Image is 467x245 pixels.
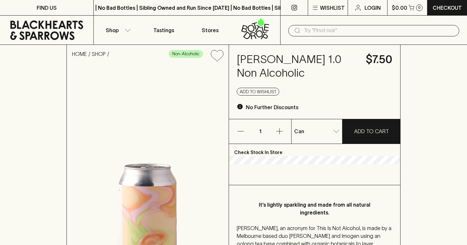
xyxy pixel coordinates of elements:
button: Add to wishlist [208,47,226,64]
p: Tastings [153,26,174,34]
a: HOME [72,51,87,57]
p: Stores [202,26,219,34]
h4: [PERSON_NAME] 1.0 Non Alcoholic [237,53,358,80]
button: ADD TO CART [342,119,400,144]
span: Non-Alcoholic [169,51,203,57]
p: FIND US [37,4,57,12]
a: Tastings [140,16,187,45]
h4: $7.50 [366,53,392,66]
button: Shop [94,16,140,45]
p: Login [365,4,381,12]
button: Add to wishlist [237,88,279,96]
p: Wishlist [320,4,345,12]
a: Stores [187,16,234,45]
p: Check Stock In Store [229,144,400,156]
p: Shop [106,26,119,34]
a: SHOP [92,51,106,57]
p: $0.00 [392,4,407,12]
p: 0 [418,6,421,9]
p: It’s lightly sparkling and made from all natural ingredients. [250,201,379,216]
p: No Further Discounts [246,103,298,111]
p: Checkout [433,4,462,12]
p: Can [294,127,304,135]
input: Try "Pinot noir" [304,25,454,36]
p: ADD TO CART [354,127,389,135]
p: 1 [252,119,268,144]
div: Can [292,125,342,138]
